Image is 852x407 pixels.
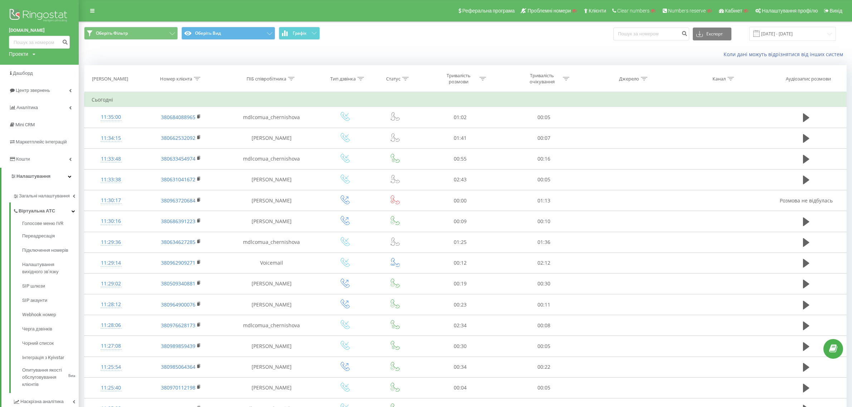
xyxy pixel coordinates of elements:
[786,76,831,82] div: Аудіозапис розмови
[1,168,79,185] a: Налаштування
[22,311,56,318] span: Webhook номер
[502,252,585,273] td: 02:12
[92,298,131,312] div: 11:28:12
[418,169,502,190] td: 02:43
[161,176,195,183] a: 380631041672
[15,122,35,127] span: Mini CRM
[22,232,55,240] span: Переадресація
[161,218,195,225] a: 380686391223
[225,336,318,357] td: [PERSON_NAME]
[279,27,320,40] button: Графік
[22,354,64,361] span: Інтеграція з Kyivstar
[418,148,502,169] td: 00:55
[161,239,195,245] a: 380634627285
[161,197,195,204] a: 380963720684
[619,76,639,82] div: Джерело
[92,339,131,353] div: 11:27:08
[160,76,192,82] div: Номер клієнта
[725,8,743,14] span: Кабінет
[225,294,318,315] td: [PERSON_NAME]
[161,134,195,141] a: 380662532092
[418,107,502,128] td: 01:02
[712,76,726,82] div: Канал
[22,283,45,290] span: SIP шлюзи
[418,273,502,294] td: 00:19
[22,367,67,388] span: Опитування якості обслуговування клієнтів
[92,173,131,187] div: 11:33:38
[225,315,318,336] td: mdlcomua_chernishova
[502,148,585,169] td: 00:16
[502,190,585,211] td: 01:13
[502,336,585,357] td: 00:05
[161,343,195,349] a: 380989859439
[589,8,606,14] span: Клієнти
[161,259,195,266] a: 380962909271
[16,88,50,93] span: Центр звернень
[418,357,502,377] td: 00:34
[502,211,585,232] td: 00:10
[92,214,131,228] div: 11:30:16
[330,76,356,82] div: Тип дзвінка
[502,315,585,336] td: 00:08
[418,128,502,148] td: 01:41
[9,27,70,34] a: [DOMAIN_NAME]
[92,193,131,207] div: 11:30:17
[225,128,318,148] td: [PERSON_NAME]
[161,301,195,308] a: 380964900076
[22,325,52,333] span: Черга дзвінків
[92,131,131,145] div: 11:34:15
[418,252,502,273] td: 00:12
[613,28,689,40] input: Пошук за номером
[439,73,478,85] div: Тривалість розмови
[20,398,64,405] span: Наскрізна аналітика
[161,155,195,162] a: 380633454974
[161,322,195,329] a: 380976628173
[724,51,847,58] a: Коли дані можуть відрізнятися вiд інших систем
[225,273,318,294] td: [PERSON_NAME]
[9,7,70,25] img: Ringostat logo
[502,273,585,294] td: 00:30
[225,232,318,252] td: mdlcomua_chernishova
[22,229,79,243] a: Переадресація
[19,207,55,215] span: Віртуальна АТС
[22,322,79,336] a: Черга дзвінків
[502,107,585,128] td: 00:05
[462,8,515,14] span: Реферальна програма
[161,363,195,370] a: 380985064364
[780,197,833,204] span: Розмова не відбулась
[22,261,75,275] span: Налаштування вихідного зв’язку
[96,30,128,36] span: Оберіть Фільтр
[9,36,70,49] input: Пошук за номером
[161,280,195,287] a: 380509340881
[13,187,79,202] a: Загальні налаштування
[92,381,131,395] div: 11:25:40
[225,357,318,377] td: [PERSON_NAME]
[22,220,63,227] span: Голосове меню IVR
[225,190,318,211] td: [PERSON_NAME]
[502,232,585,252] td: 01:36
[762,8,818,14] span: Налаштування профілю
[92,277,131,291] div: 11:29:02
[293,31,307,36] span: Графік
[13,202,79,217] a: Віртуальна АТС
[418,336,502,357] td: 00:30
[502,357,585,377] td: 00:22
[225,148,318,169] td: mdlcomua_chernishova
[16,173,50,179] span: Налаштування
[22,297,47,304] span: SIP акаунти
[84,27,178,40] button: Оберіть Фільтр
[92,360,131,374] div: 11:25:54
[693,28,731,40] button: Експорт
[84,93,847,107] td: Сьогодні
[418,211,502,232] td: 00:09
[386,76,400,82] div: Статус
[668,8,706,14] span: Numbers reserve
[22,258,79,279] a: Налаштування вихідного зв’язку
[418,232,502,252] td: 01:25
[22,308,79,322] a: Webhook номер
[181,27,275,40] button: Оберіть Вид
[161,384,195,391] a: 380970112198
[527,8,571,14] span: Проблемні номери
[418,190,502,211] td: 00:00
[502,294,585,315] td: 00:11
